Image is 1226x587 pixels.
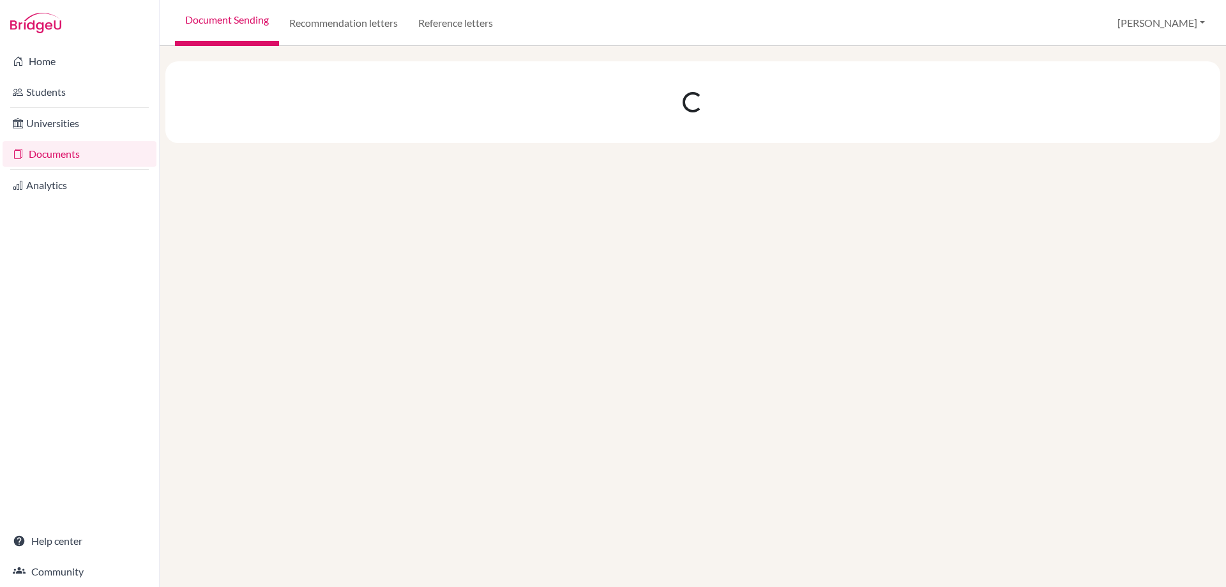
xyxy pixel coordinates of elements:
[3,49,156,74] a: Home
[3,528,156,554] a: Help center
[3,172,156,198] a: Analytics
[3,79,156,105] a: Students
[3,559,156,584] a: Community
[1112,11,1211,35] button: [PERSON_NAME]
[3,111,156,136] a: Universities
[10,13,61,33] img: Bridge-U
[3,141,156,167] a: Documents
